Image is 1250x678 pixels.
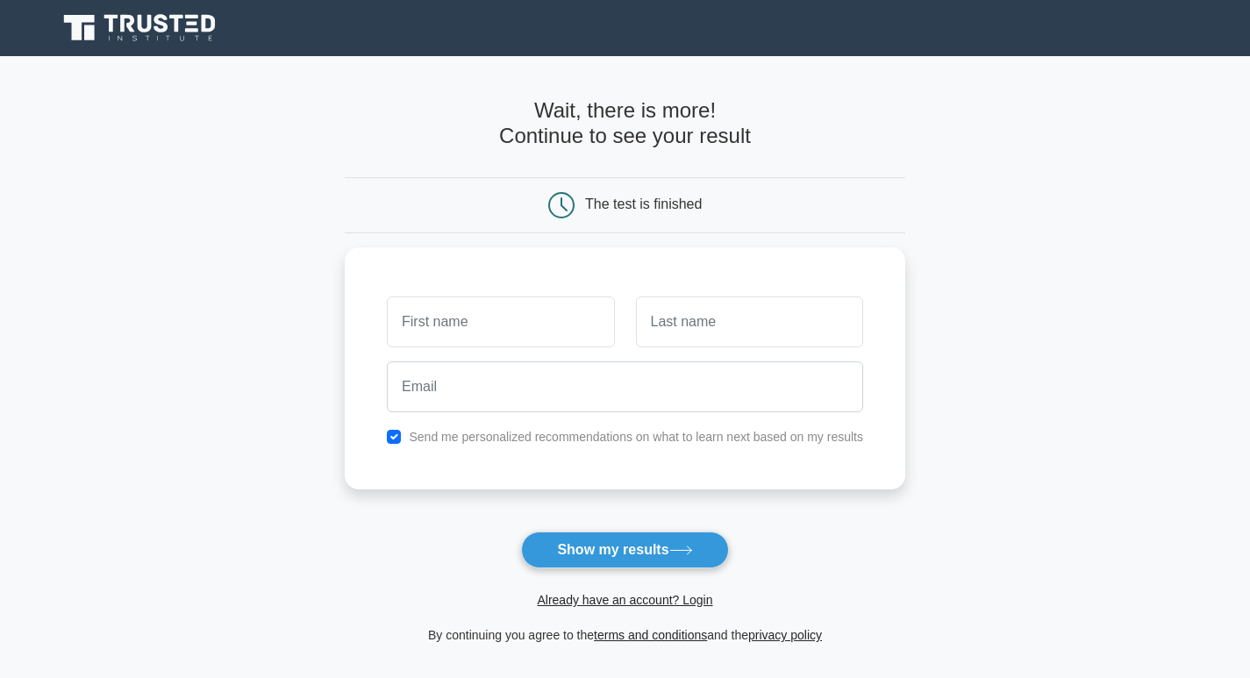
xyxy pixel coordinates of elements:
[409,430,863,444] label: Send me personalized recommendations on what to learn next based on my results
[748,628,822,642] a: privacy policy
[636,296,863,347] input: Last name
[594,628,707,642] a: terms and conditions
[521,532,728,568] button: Show my results
[537,593,712,607] a: Already have an account? Login
[345,98,905,149] h4: Wait, there is more! Continue to see your result
[334,624,916,646] div: By continuing you agree to the and the
[387,361,863,412] input: Email
[585,196,702,211] div: The test is finished
[387,296,614,347] input: First name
